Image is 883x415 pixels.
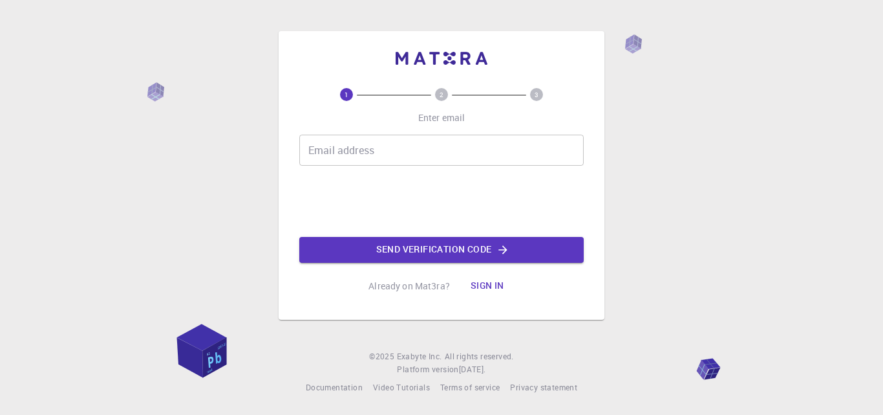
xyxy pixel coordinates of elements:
[459,363,486,376] a: [DATE].
[368,280,450,293] p: Already on Mat3ra?
[373,382,430,392] span: Video Tutorials
[343,176,540,227] iframe: reCAPTCHA
[440,90,443,99] text: 2
[397,351,442,361] span: Exabyte Inc.
[510,381,577,394] a: Privacy statement
[460,273,515,299] button: Sign in
[535,90,538,99] text: 3
[306,382,363,392] span: Documentation
[373,381,430,394] a: Video Tutorials
[397,350,442,363] a: Exabyte Inc.
[440,382,500,392] span: Terms of service
[345,90,348,99] text: 1
[510,382,577,392] span: Privacy statement
[397,363,458,376] span: Platform version
[440,381,500,394] a: Terms of service
[369,350,396,363] span: © 2025
[299,237,584,263] button: Send verification code
[306,381,363,394] a: Documentation
[445,350,514,363] span: All rights reserved.
[459,364,486,374] span: [DATE] .
[418,111,465,124] p: Enter email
